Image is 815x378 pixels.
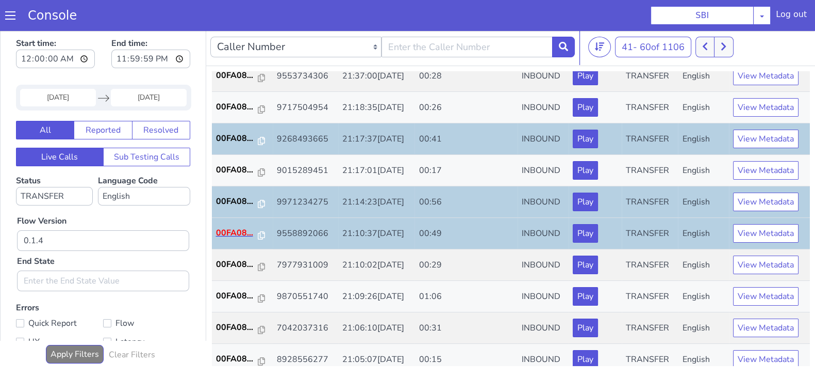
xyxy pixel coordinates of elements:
[216,293,269,305] a: 00FA08...
[733,259,799,277] button: View Metadata
[338,190,415,221] td: 21:10:37[DATE]
[16,147,93,177] label: Status
[216,135,258,148] p: 00FA08...
[338,127,415,158] td: 21:17:01[DATE]
[273,316,338,347] td: 8928556277
[573,196,598,214] button: Play
[273,127,338,158] td: 9015289451
[16,159,93,177] select: Status
[216,261,258,274] p: 00FA08...
[15,8,89,23] a: Console
[16,119,104,138] button: Live Calls
[733,227,799,246] button: View Metadata
[273,32,338,64] td: 9553734306
[733,196,799,214] button: View Metadata
[733,70,799,88] button: View Metadata
[74,92,132,111] button: Reported
[678,64,728,95] td: English
[273,64,338,95] td: 9717504954
[678,284,728,316] td: English
[678,127,728,158] td: English
[573,290,598,309] button: Play
[733,38,799,57] button: View Metadata
[573,259,598,277] button: Play
[573,322,598,340] button: Play
[338,316,415,347] td: 21:05:07[DATE]
[622,284,678,316] td: TRANSFER
[216,324,269,337] a: 00FA08...
[622,221,678,253] td: TRANSFER
[733,290,799,309] button: View Metadata
[414,64,517,95] td: 00:26
[518,32,569,64] td: INBOUND
[16,92,74,111] button: All
[338,64,415,95] td: 21:18:35[DATE]
[381,8,553,29] input: Enter the Caller Number
[678,32,728,64] td: English
[216,104,258,116] p: 00FA08...
[414,190,517,221] td: 00:49
[622,190,678,221] td: TRANSFER
[216,324,258,337] p: 00FA08...
[109,322,155,332] h6: Clear Filters
[216,198,258,211] p: 00FA08...
[216,230,269,242] a: 00FA08...
[518,158,569,190] td: INBOUND
[273,95,338,127] td: 9268493665
[216,293,258,305] p: 00FA08...
[16,21,95,40] input: Start time:
[111,60,187,78] input: End Date
[273,190,338,221] td: 9558892066
[273,284,338,316] td: 7042037316
[216,104,269,116] a: 00FA08...
[733,164,799,183] button: View Metadata
[17,227,55,239] label: End State
[518,190,569,221] td: INBOUND
[216,198,269,211] a: 00FA08...
[622,95,678,127] td: TRANSFER
[216,72,258,85] p: 00FA08...
[338,32,415,64] td: 21:37:00[DATE]
[518,221,569,253] td: INBOUND
[20,60,96,78] input: Start Date
[338,221,415,253] td: 21:10:02[DATE]
[414,32,517,64] td: 00:28
[678,316,728,347] td: English
[216,167,269,179] a: 00FA08...
[615,8,691,29] button: 41- 60of 1106
[573,133,598,151] button: Play
[273,253,338,284] td: 9870551740
[414,316,517,347] td: 00:15
[414,284,517,316] td: 00:31
[573,164,598,183] button: Play
[678,221,728,253] td: English
[414,253,517,284] td: 01:06
[132,92,190,111] button: Resolved
[338,284,415,316] td: 21:06:10[DATE]
[216,41,269,53] a: 00FA08...
[573,227,598,246] button: Play
[622,316,678,347] td: TRANSFER
[98,159,190,177] select: Language Code
[622,127,678,158] td: TRANSFER
[273,221,338,253] td: 7977931009
[414,127,517,158] td: 00:17
[573,101,598,120] button: Play
[573,70,598,88] button: Play
[518,316,569,347] td: INBOUND
[216,167,258,179] p: 00FA08...
[46,317,104,335] button: Apply Filters
[17,186,66,199] label: Flow Version
[103,288,190,302] label: Flow
[733,133,799,151] button: View Metadata
[640,12,685,25] span: 60 of 1106
[103,119,191,138] button: Sub Testing Calls
[622,158,678,190] td: TRANSFER
[103,306,190,321] label: Latency
[216,230,258,242] p: 00FA08...
[622,32,678,64] td: TRANSFER
[216,41,258,53] p: 00FA08...
[338,158,415,190] td: 21:14:23[DATE]
[338,253,415,284] td: 21:09:26[DATE]
[518,127,569,158] td: INBOUND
